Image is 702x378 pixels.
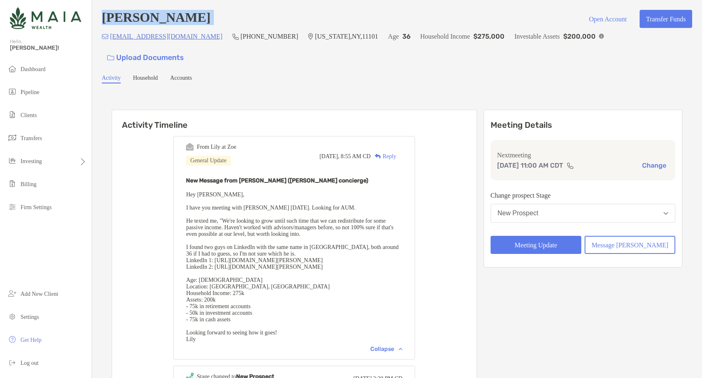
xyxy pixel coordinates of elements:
img: transfers icon [7,133,17,143]
span: Settings [21,314,39,320]
img: Open dropdown arrow [663,212,668,215]
span: [PERSON_NAME]! [10,44,87,51]
img: billing icon [7,179,17,189]
div: Reply [371,152,396,161]
div: General Update [186,156,230,166]
h6: Activity Timeline [112,110,477,130]
img: Chevron icon [399,348,402,350]
p: Household Income [420,31,470,41]
p: $200,000 [563,31,596,41]
img: settings icon [7,311,17,321]
span: [DATE], [319,153,340,160]
span: Investing [21,158,42,164]
img: Email Icon [102,34,108,39]
a: Accounts [170,75,192,83]
img: communication type [567,162,574,169]
a: Activity [102,75,121,83]
div: From Lily at Zoe [197,144,236,150]
img: logout icon [7,357,17,367]
button: Transfer Funds [640,10,692,28]
span: Firm Settings [21,204,52,210]
p: [US_STATE] , NY , 11101 [315,31,378,41]
p: $275,000 [473,31,505,41]
p: [EMAIL_ADDRESS][DOMAIN_NAME] [110,31,223,41]
span: Transfers [21,135,42,141]
button: Open Account [583,10,633,28]
p: [DATE] 11:00 AM CDT [497,160,563,171]
a: Upload Documents [102,49,189,67]
img: get-help icon [7,334,17,344]
p: Meeting Details [491,120,675,130]
span: Dashboard [21,66,46,72]
img: button icon [107,55,114,61]
h4: [PERSON_NAME] [102,10,211,28]
img: Info Icon [599,34,604,39]
span: Billing [21,181,37,187]
b: New Message from [PERSON_NAME] ([PERSON_NAME] concierge) [186,177,368,184]
p: 36 [402,31,411,41]
p: Next meeting [497,150,669,160]
img: dashboard icon [7,64,17,74]
span: Hey [PERSON_NAME], I have you meeting with [PERSON_NAME] [DATE]. Looking for AUM. He texted me, "... [186,191,399,342]
img: add_new_client icon [7,288,17,298]
span: Clients [21,112,37,118]
img: Location Icon [308,33,313,40]
a: Household [133,75,158,83]
div: Collapse [370,346,402,353]
img: investing icon [7,156,17,166]
img: Event icon [186,143,194,151]
p: Investable Assets [514,31,560,41]
p: Age [388,31,399,41]
img: Zoe Logo [10,3,81,33]
button: Meeting Update [491,236,581,254]
p: Change prospect Stage [491,190,675,201]
button: Message [PERSON_NAME] [585,236,675,254]
img: clients icon [7,110,17,120]
img: Phone Icon [232,33,239,40]
img: pipeline icon [7,87,17,97]
span: Log out [21,360,39,366]
button: Change [640,161,669,170]
span: Add New Client [21,291,58,297]
img: Reply icon [375,154,381,159]
span: Get Help [21,337,41,343]
button: New Prospect [491,204,675,223]
span: Pipeline [21,89,39,95]
img: firm-settings icon [7,202,17,212]
div: New Prospect [498,210,539,217]
span: 8:55 AM CD [341,153,371,160]
p: [PHONE_NUMBER] [241,31,298,41]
